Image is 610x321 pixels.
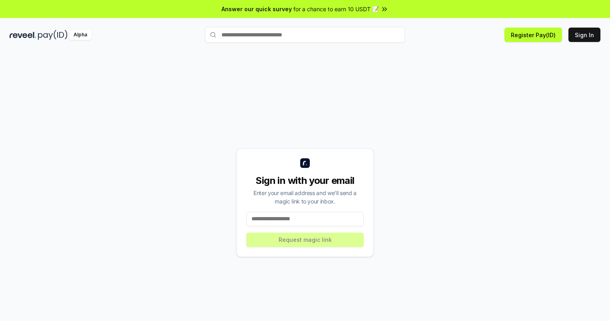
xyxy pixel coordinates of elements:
img: logo_small [300,158,310,168]
span: Answer our quick survey [221,5,292,13]
img: pay_id [38,30,68,40]
button: Register Pay(ID) [504,28,562,42]
button: Sign In [568,28,600,42]
div: Enter your email address and we’ll send a magic link to your inbox. [246,189,364,205]
div: Alpha [69,30,92,40]
img: reveel_dark [10,30,36,40]
div: Sign in with your email [246,174,364,187]
span: for a chance to earn 10 USDT 📝 [293,5,379,13]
